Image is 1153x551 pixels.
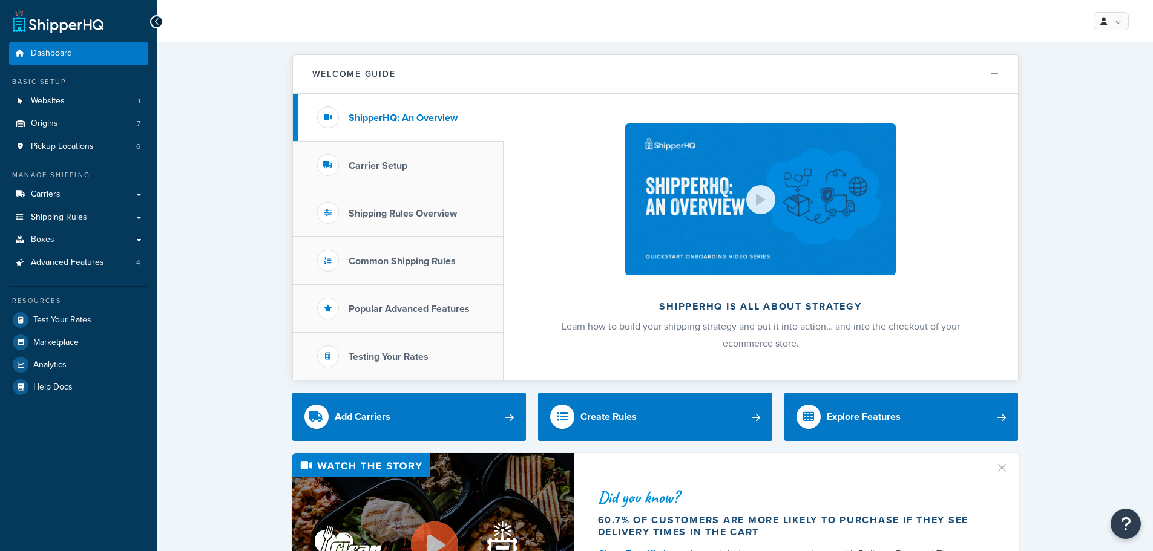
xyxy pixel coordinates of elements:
[349,208,457,219] h3: Shipping Rules Overview
[136,258,140,268] span: 4
[598,514,981,538] div: 60.7% of customers are more likely to purchase if they see delivery times in the cart
[136,142,140,152] span: 6
[538,393,772,441] a: Create Rules
[9,206,148,229] a: Shipping Rules
[33,360,67,370] span: Analytics
[9,252,148,274] li: Advanced Features
[9,90,148,112] li: Websites
[312,70,396,79] h2: Welcome Guide
[349,256,456,267] h3: Common Shipping Rules
[31,48,72,59] span: Dashboard
[349,304,470,315] h3: Popular Advanced Features
[31,212,87,223] span: Shipping Rules
[9,183,148,206] a: Carriers
[31,189,61,200] span: Carriers
[31,142,94,152] span: Pickup Locations
[9,77,148,87] div: Basic Setup
[9,112,148,135] li: Origins
[292,393,527,441] a: Add Carriers
[827,408,901,425] div: Explore Features
[31,258,104,268] span: Advanced Features
[349,351,429,362] h3: Testing Your Rates
[9,112,148,135] a: Origins7
[9,42,148,65] a: Dashboard
[9,252,148,274] a: Advanced Features4
[9,135,148,158] a: Pickup Locations6
[9,296,148,306] div: Resources
[625,123,895,275] img: ShipperHQ is all about strategy
[31,96,65,106] span: Websites
[9,354,148,376] a: Analytics
[349,160,407,171] h3: Carrier Setup
[598,489,981,506] div: Did you know?
[580,408,637,425] div: Create Rules
[9,309,148,331] a: Test Your Rates
[9,135,148,158] li: Pickup Locations
[562,319,960,350] span: Learn how to build your shipping strategy and put it into action… and into the checkout of your e...
[31,119,58,129] span: Origins
[33,337,79,348] span: Marketplace
[33,382,73,393] span: Help Docs
[536,301,986,312] h2: ShipperHQ is all about strategy
[293,55,1018,94] button: Welcome Guide
[335,408,390,425] div: Add Carriers
[9,229,148,251] a: Boxes
[784,393,1019,441] a: Explore Features
[31,235,54,245] span: Boxes
[9,90,148,112] a: Websites1
[137,119,140,129] span: 7
[1111,509,1141,539] button: Open Resource Center
[9,376,148,398] a: Help Docs
[9,331,148,353] a: Marketplace
[33,315,91,325] span: Test Your Rates
[349,112,458,123] h3: ShipperHQ: An Overview
[138,96,140,106] span: 1
[9,170,148,180] div: Manage Shipping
